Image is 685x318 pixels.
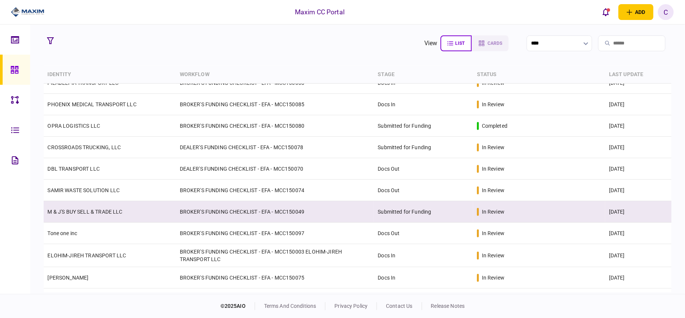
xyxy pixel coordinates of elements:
td: [DATE] [605,244,671,267]
a: SAMIR WASTE SOLUTION LLC [47,187,120,193]
td: DEALER'S FUNDING CHECKLIST - EFA - MCC150070 [176,158,374,180]
td: [DATE] [605,267,671,289]
td: Docs Out [374,223,473,244]
div: in review [482,229,504,237]
a: [PERSON_NAME] [47,275,88,281]
th: identity [44,66,176,84]
td: [DATE] [605,201,671,223]
div: in review [482,101,504,108]
a: privacy policy [334,303,368,309]
td: BROKER'S FUNDING CHECKLIST - EFA - MCC150049 [176,201,374,223]
a: terms and conditions [264,303,316,309]
button: open adding identity options [618,4,653,20]
div: in review [482,187,504,194]
td: BROKER'S FUNDING CHECKLIST - EFA - MCC150097 [176,223,374,244]
a: release notes [431,303,465,309]
span: list [456,41,465,46]
td: [DATE] [605,137,671,158]
td: BROKER'S FUNDING CHECKLIST - EFA - MCC150075 [176,267,374,289]
div: in review [482,208,504,216]
button: cards [472,35,509,51]
img: client company logo [11,6,44,18]
td: Docs In [374,94,473,115]
th: status [473,66,605,84]
td: [DATE] [605,289,671,310]
td: Docs Out [374,158,473,180]
td: Submitted for Funding [374,115,473,137]
a: Tone one inc [47,230,77,236]
th: stage [374,66,473,84]
a: DBL TRANSPORT LLC [47,166,100,172]
button: list [440,35,472,51]
a: ELOHIM-JIREH TRANSPORT LLC [47,252,126,258]
th: workflow [176,66,374,84]
a: CROSSROADS TRUCKING, LLC [47,144,121,150]
div: completed [482,122,507,130]
a: FILADELFIA TRANSPORT LLC [47,80,118,86]
td: DEALER'S FUNDING CHECKLIST - EFA - MCC150078 [176,137,374,158]
div: Maxim CC Portal [295,7,345,17]
a: contact us [386,303,412,309]
td: Docs In [374,267,473,289]
div: © 2025 AIO [220,302,255,310]
div: view [424,39,437,48]
div: in review [482,252,504,259]
td: [DATE] [605,223,671,244]
td: [DATE] [605,180,671,201]
div: in review [482,165,504,173]
div: in review [482,274,504,281]
td: Submitted for Funding [374,201,473,223]
button: C [658,4,674,20]
td: [DATE] [605,158,671,180]
button: open notifications list [598,4,614,20]
td: BROKER'S FUNDING CHECKLIST - EFA - MCC150085 [176,94,374,115]
td: Docs In [374,289,473,310]
td: Submitted for Funding [374,137,473,158]
td: Docs Out [374,180,473,201]
a: PHOENIX MEDICAL TRANSPORT LLC [47,101,136,107]
th: last update [605,66,671,84]
td: BROKER'S FUNDING CHECKLIST - EFA - MCC150050 [176,289,374,310]
td: Docs In [374,244,473,267]
td: BROKER'S FUNDING CHECKLIST - EFA - MCC150003 ELOHIM-JIREH TRANSPORT LLC [176,244,374,267]
a: OPRA LOGISTICS LLC [47,123,100,129]
td: [DATE] [605,115,671,137]
div: in review [482,144,504,151]
a: M & J'S BUY SELL & TRADE LLC [47,209,122,215]
td: [DATE] [605,94,671,115]
span: cards [488,41,503,46]
td: BROKER'S FUNDING CHECKLIST - EFA - MCC150080 [176,115,374,137]
td: BROKER'S FUNDING CHECKLIST - EFA - MCC150074 [176,180,374,201]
